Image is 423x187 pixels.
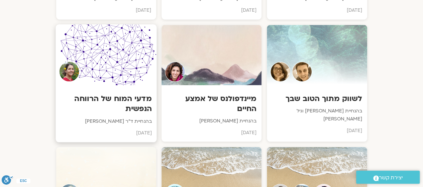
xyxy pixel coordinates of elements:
a: Teacherמיינדפולנס של אמצע החייםבהנחיית [PERSON_NAME][DATE] [162,25,261,142]
p: [DATE] [167,6,256,14]
p: [DATE] [167,128,256,136]
p: בהנחיית ד"ר [PERSON_NAME] [61,117,151,125]
p: בהנחיית [PERSON_NAME] וגיל [PERSON_NAME] [272,107,362,123]
h3: לשווק מתוך הטוב שבך [272,93,362,103]
img: Teacher [59,61,79,82]
h3: מדעי המוח של הרווחה הנפשית [61,93,151,114]
p: בהנחיית [PERSON_NAME] [167,117,256,125]
img: Teacher [165,62,185,82]
p: [DATE] [61,6,151,14]
a: Teacherמדעי המוח של הרווחה הנפשיתבהנחיית ד"ר [PERSON_NAME][DATE] [56,25,156,142]
img: Teacher [270,62,290,82]
h3: מיינדפולנס של אמצע החיים [167,93,256,113]
a: יצירת קשר [356,171,420,184]
p: [DATE] [272,126,362,134]
p: [DATE] [272,6,362,14]
p: [DATE] [61,129,151,137]
span: יצירת קשר [379,173,403,182]
a: TeacherTeacherלשווק מתוך הטוב שבךבהנחיית [PERSON_NAME] וגיל [PERSON_NAME][DATE] [267,25,367,142]
img: Teacher [292,62,312,82]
